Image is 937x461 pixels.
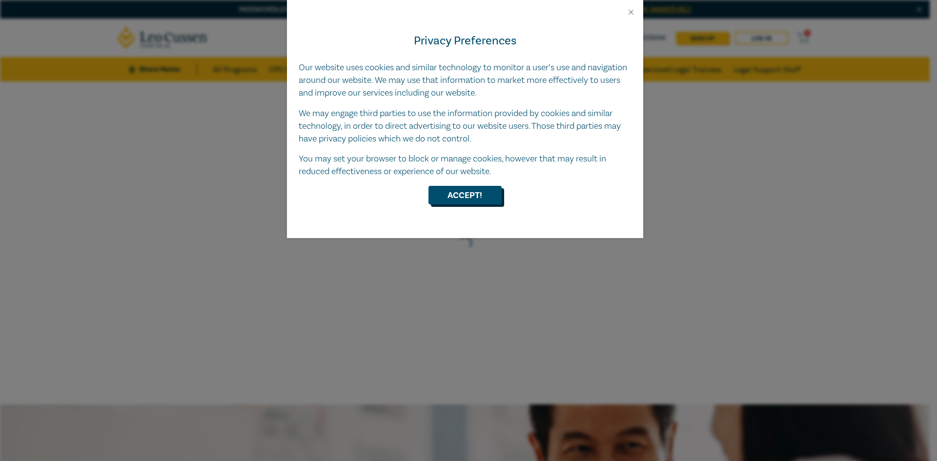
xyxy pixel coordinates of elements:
button: Close [627,8,635,17]
h4: Privacy Preferences [299,32,631,50]
button: Accept! [428,186,502,204]
p: You may set your browser to block or manage cookies, however that may result in reduced effective... [299,153,631,178]
p: Our website uses cookies and similar technology to monitor a user’s use and navigation around our... [299,61,631,100]
p: We may engage third parties to use the information provided by cookies and similar technology, in... [299,107,631,145]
